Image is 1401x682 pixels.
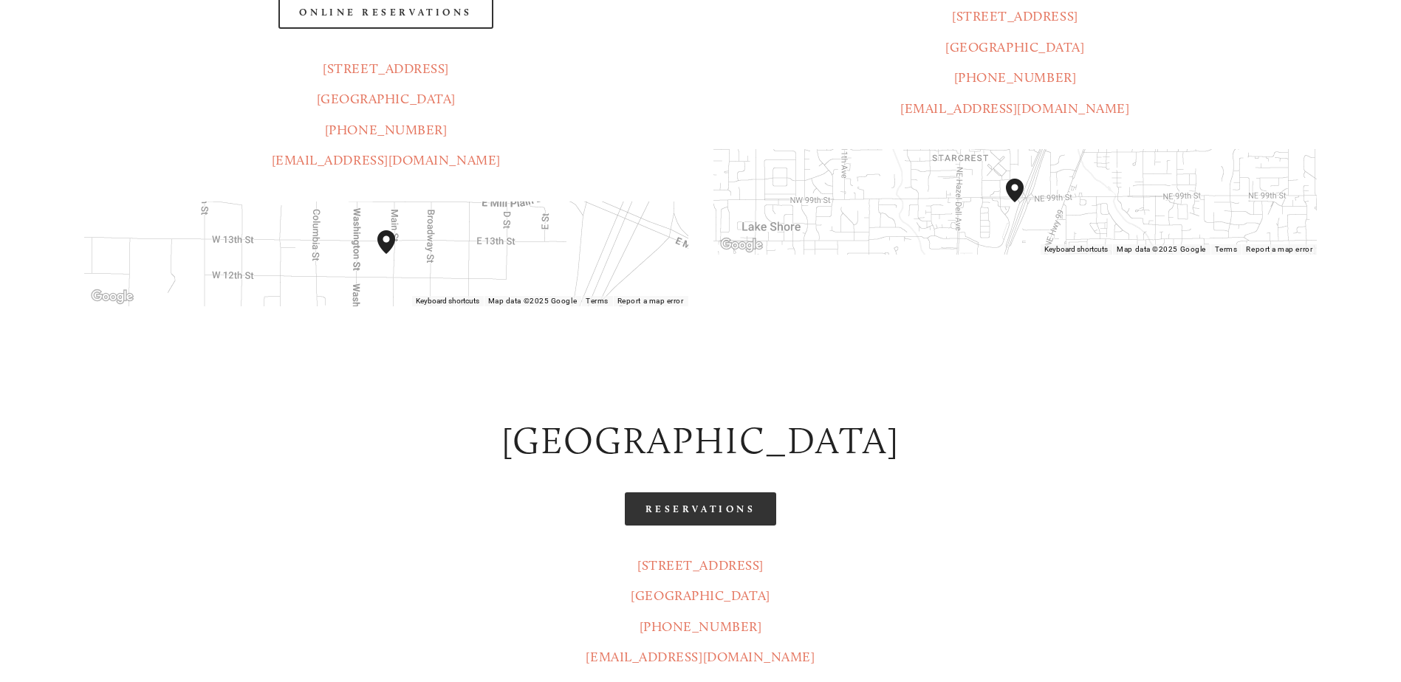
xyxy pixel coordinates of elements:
[586,297,609,305] a: Terms
[586,649,815,665] a: [EMAIL_ADDRESS][DOMAIN_NAME]
[272,152,501,168] a: [EMAIL_ADDRESS][DOMAIN_NAME]
[1246,245,1312,253] a: Report a map error
[416,296,479,306] button: Keyboard shortcuts
[1215,245,1238,253] a: Terms
[1044,244,1108,255] button: Keyboard shortcuts
[88,287,137,306] a: Open this area in Google Maps (opens a new window)
[631,557,770,604] a: [STREET_ADDRESS][GEOGRAPHIC_DATA]
[640,619,762,635] a: [PHONE_NUMBER]
[717,235,766,255] a: Open this area in Google Maps (opens a new window)
[488,297,577,305] span: Map data ©2025 Google
[1117,245,1205,253] span: Map data ©2025 Google
[617,297,684,305] a: Report a map error
[377,230,413,278] div: Amaro's Table 1220 Main Street vancouver, United States
[717,235,766,255] img: Google
[88,287,137,306] img: Google
[625,492,777,526] a: Reservations
[1006,179,1041,226] div: Amaro's Table 816 Northeast 98th Circle Vancouver, WA, 98665, United States
[84,415,1317,467] h2: [GEOGRAPHIC_DATA]
[325,122,448,138] a: [PHONE_NUMBER]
